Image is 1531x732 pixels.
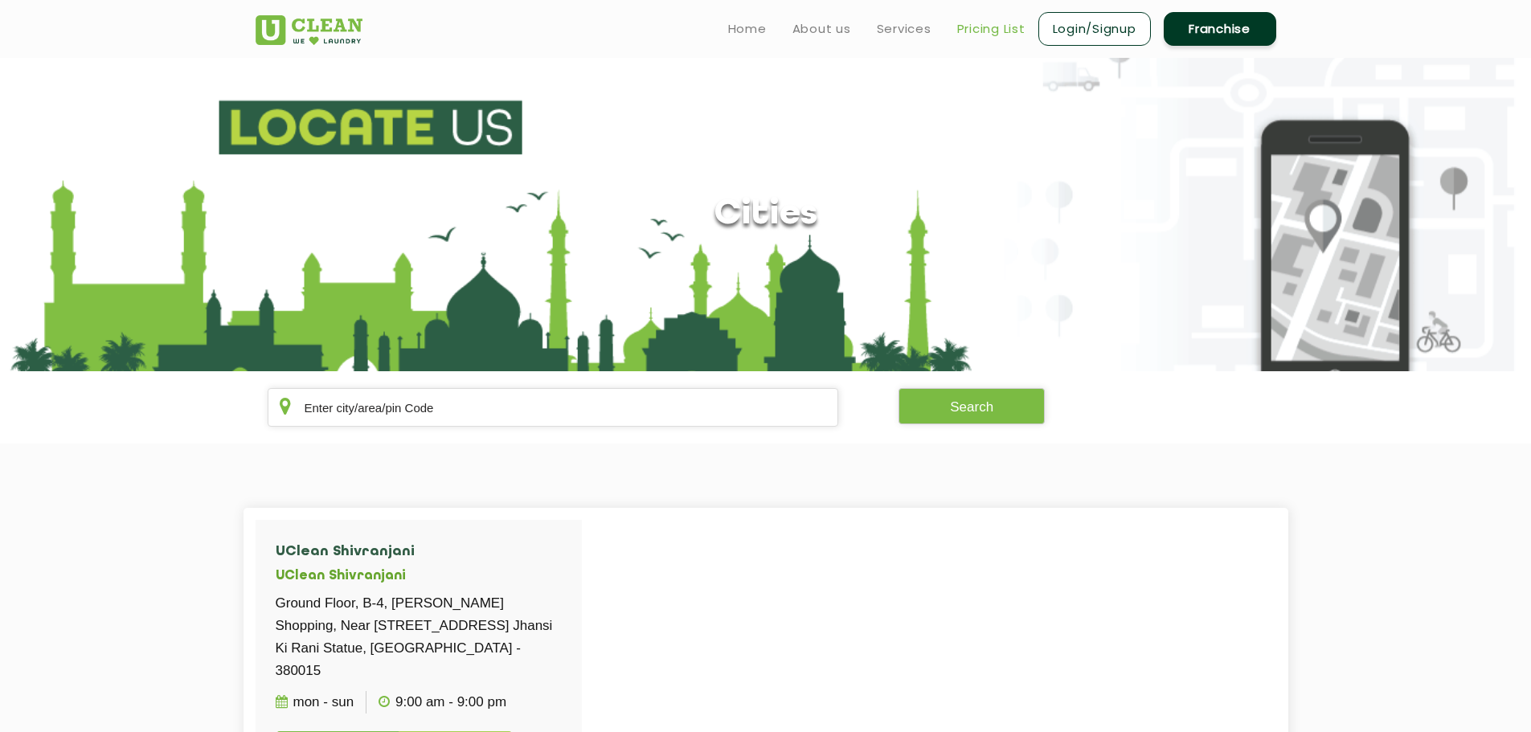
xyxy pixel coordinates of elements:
[792,19,851,39] a: About us
[276,691,354,714] p: Mon - Sun
[1164,12,1276,46] a: Franchise
[957,19,1025,39] a: Pricing List
[256,15,362,45] img: UClean Laundry and Dry Cleaning
[276,569,562,584] h5: UClean Shivranjani
[276,592,562,682] p: Ground Floor, B-4, [PERSON_NAME] Shopping, Near [STREET_ADDRESS] Jhansi Ki Rani Statue, [GEOGRAPH...
[1038,12,1151,46] a: Login/Signup
[276,544,562,560] h4: UClean Shivranjani
[877,19,931,39] a: Services
[268,388,839,427] input: Enter city/area/pin Code
[899,388,1045,424] button: Search
[379,691,506,714] p: 9:00 AM - 9:00 PM
[714,194,817,235] h1: Cities
[728,19,767,39] a: Home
